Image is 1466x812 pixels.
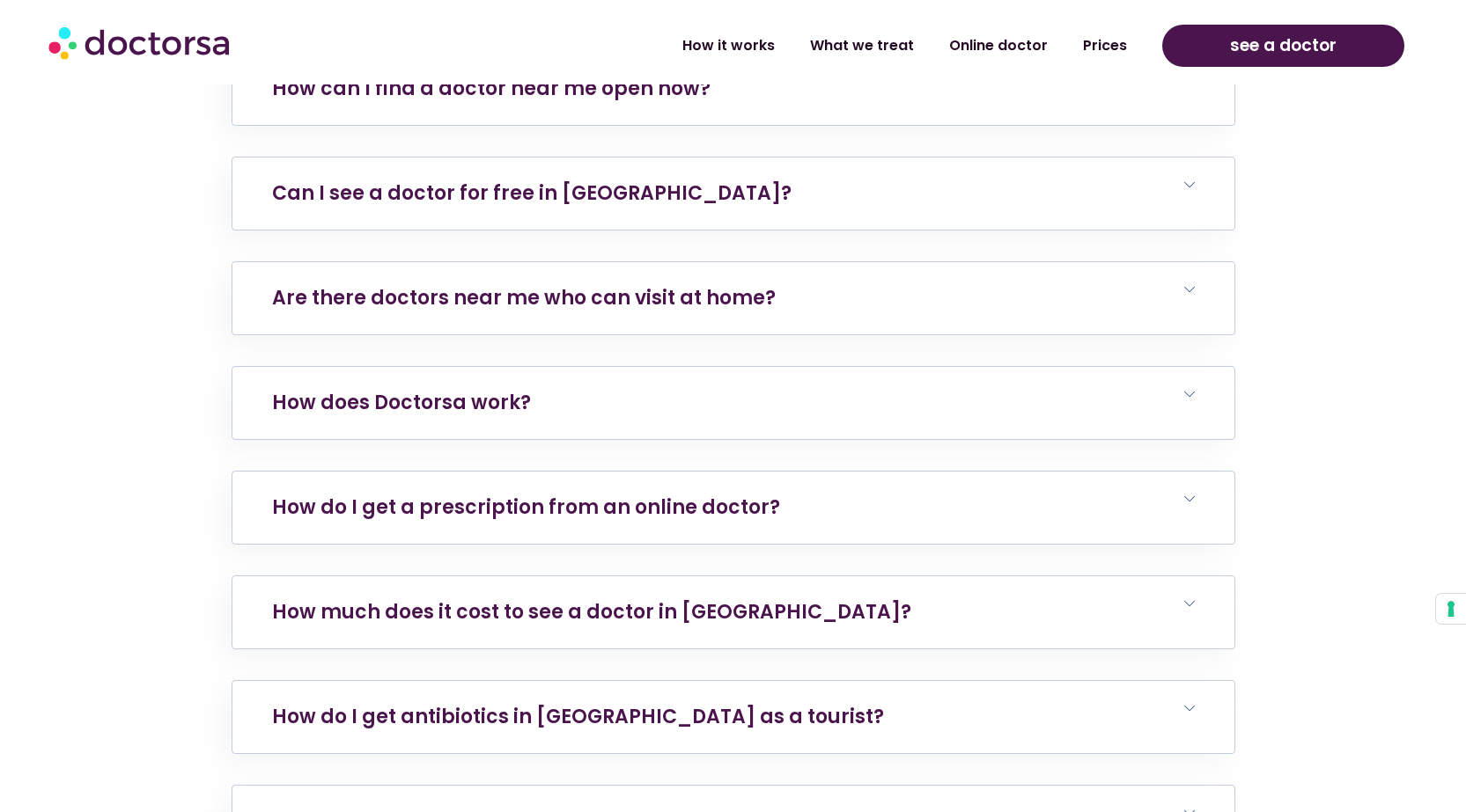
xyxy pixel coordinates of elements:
[232,681,1234,753] h6: How do I get antibiotics in [GEOGRAPHIC_DATA] as a tourist?
[1436,594,1466,624] button: Your consent preferences for tracking technologies
[232,576,1234,648] h6: How much does it cost to see a doctor in [GEOGRAPHIC_DATA]?
[1162,25,1403,67] a: see a doctor
[232,53,1234,125] h6: How can I find a doctor near me open now?
[272,179,792,207] a: Can I see a doctor for free in [GEOGRAPHIC_DATA]?
[383,26,1145,66] nav: Menu
[272,284,776,311] a: Are there doctors near me who can visit at home?
[272,494,780,521] a: How do I get a prescription from an online doctor?
[232,262,1234,334] h6: Are there doctors near me who can visit at home?
[272,703,884,730] a: How do I get antibiotics in [GEOGRAPHIC_DATA] as a tourist?
[272,389,531,416] a: How does Doctorsa work?
[232,367,1234,439] h6: How does Doctorsa work?
[232,472,1234,544] h6: How do I get a prescription from an online doctor?
[272,598,911,625] a: How much does it cost to see a doctor in [GEOGRAPHIC_DATA]?
[272,75,711,102] a: How can I find a doctor near me open now?
[665,26,792,66] a: How it works
[1230,32,1337,60] span: see a doctor
[932,26,1065,66] a: Online doctor
[232,157,1234,230] h6: Can I see a doctor for free in [GEOGRAPHIC_DATA]?
[1065,26,1145,66] a: Prices
[792,26,932,66] a: What we treat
